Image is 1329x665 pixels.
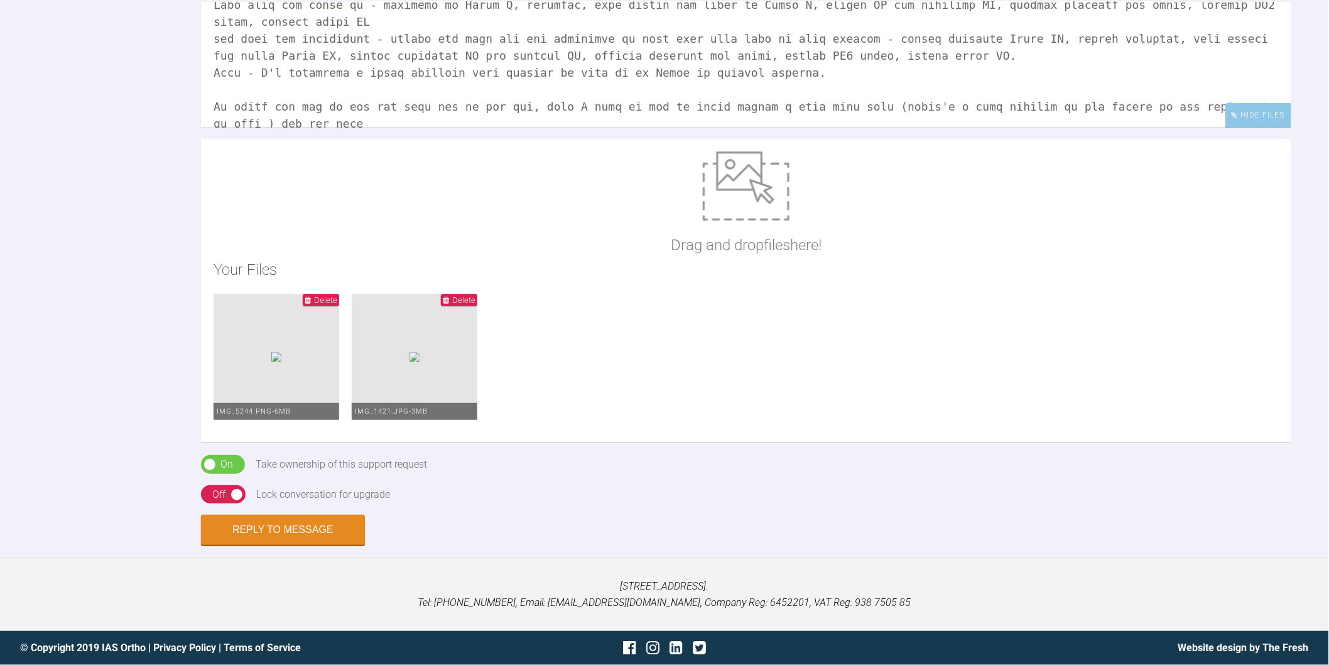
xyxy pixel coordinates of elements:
[201,2,1291,128] textarea: Lo Ipsumdol, sitam cons adi ELITs doeius. Temp inci utlab et dolorem aliq en Admin ven qu nos'e u...
[214,258,1279,282] h2: Your Files
[224,642,301,654] a: Terms of Service
[271,352,281,362] img: 31c8f334-c2ad-44d2-84c7-356abee77df5
[212,486,225,503] div: Off
[20,640,450,656] div: © Copyright 2019 IAS Ortho | |
[355,407,428,415] span: IMG_1421.JPG - 3MB
[1178,642,1309,654] a: Website design by The Fresh
[201,515,365,545] button: Reply to Message
[256,456,428,473] div: Take ownership of this support request
[217,407,291,415] span: IMG_5244.png - 6MB
[314,295,337,305] span: Delete
[221,456,234,473] div: On
[671,233,822,257] p: Drag and drop files here!
[153,642,216,654] a: Privacy Policy
[20,578,1309,610] p: [STREET_ADDRESS]. Tel: [PHONE_NUMBER], Email: [EMAIL_ADDRESS][DOMAIN_NAME], Company Reg: 6452201,...
[410,352,420,362] img: 6319bde1-8f83-4b49-87bf-a4beeb4fd835
[1225,103,1291,128] div: Hide Files
[452,295,475,305] span: Delete
[257,486,391,503] div: Lock conversation for upgrade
